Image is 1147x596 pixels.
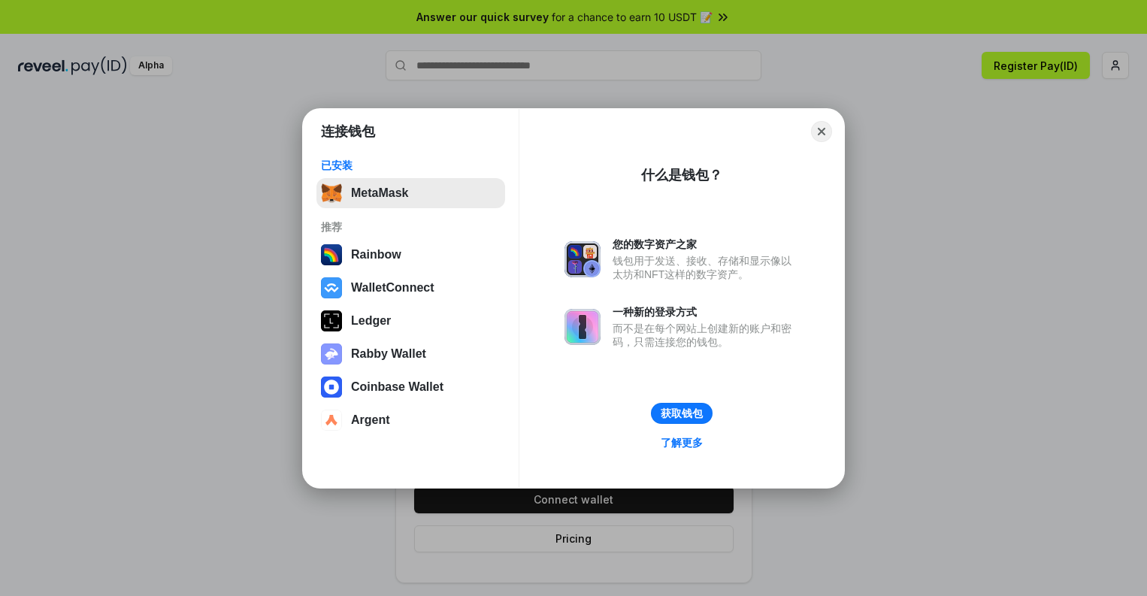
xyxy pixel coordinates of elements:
img: svg+xml,%3Csvg%20xmlns%3D%22http%3A%2F%2Fwww.w3.org%2F2000%2Fsvg%22%20fill%3D%22none%22%20viewBox... [321,343,342,365]
div: 什么是钱包？ [641,166,722,184]
div: MetaMask [351,186,408,200]
div: Rainbow [351,248,401,262]
img: svg+xml,%3Csvg%20xmlns%3D%22http%3A%2F%2Fwww.w3.org%2F2000%2Fsvg%22%20fill%3D%22none%22%20viewBox... [564,309,601,345]
button: 获取钱包 [651,403,713,424]
img: svg+xml,%3Csvg%20width%3D%2228%22%20height%3D%2228%22%20viewBox%3D%220%200%2028%2028%22%20fill%3D... [321,410,342,431]
div: 而不是在每个网站上创建新的账户和密码，只需连接您的钱包。 [613,322,799,349]
div: Ledger [351,314,391,328]
button: Ledger [316,306,505,336]
div: 已安装 [321,159,501,172]
img: svg+xml,%3Csvg%20fill%3D%22none%22%20height%3D%2233%22%20viewBox%3D%220%200%2035%2033%22%20width%... [321,183,342,204]
button: Rabby Wallet [316,339,505,369]
a: 了解更多 [652,433,712,452]
button: Argent [316,405,505,435]
h1: 连接钱包 [321,123,375,141]
div: 推荐 [321,220,501,234]
button: Rainbow [316,240,505,270]
img: svg+xml,%3Csvg%20width%3D%2228%22%20height%3D%2228%22%20viewBox%3D%220%200%2028%2028%22%20fill%3D... [321,277,342,298]
div: Coinbase Wallet [351,380,443,394]
div: 一种新的登录方式 [613,305,799,319]
div: Rabby Wallet [351,347,426,361]
button: WalletConnect [316,273,505,303]
img: svg+xml,%3Csvg%20width%3D%22120%22%20height%3D%22120%22%20viewBox%3D%220%200%20120%20120%22%20fil... [321,244,342,265]
div: 获取钱包 [661,407,703,420]
button: MetaMask [316,178,505,208]
img: svg+xml,%3Csvg%20xmlns%3D%22http%3A%2F%2Fwww.w3.org%2F2000%2Fsvg%22%20width%3D%2228%22%20height%3... [321,310,342,331]
button: Coinbase Wallet [316,372,505,402]
div: WalletConnect [351,281,434,295]
button: Close [811,121,832,142]
div: 您的数字资产之家 [613,237,799,251]
div: 钱包用于发送、接收、存储和显示像以太坊和NFT这样的数字资产。 [613,254,799,281]
img: svg+xml,%3Csvg%20width%3D%2228%22%20height%3D%2228%22%20viewBox%3D%220%200%2028%2028%22%20fill%3D... [321,377,342,398]
div: Argent [351,413,390,427]
div: 了解更多 [661,436,703,449]
img: svg+xml,%3Csvg%20xmlns%3D%22http%3A%2F%2Fwww.w3.org%2F2000%2Fsvg%22%20fill%3D%22none%22%20viewBox... [564,241,601,277]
